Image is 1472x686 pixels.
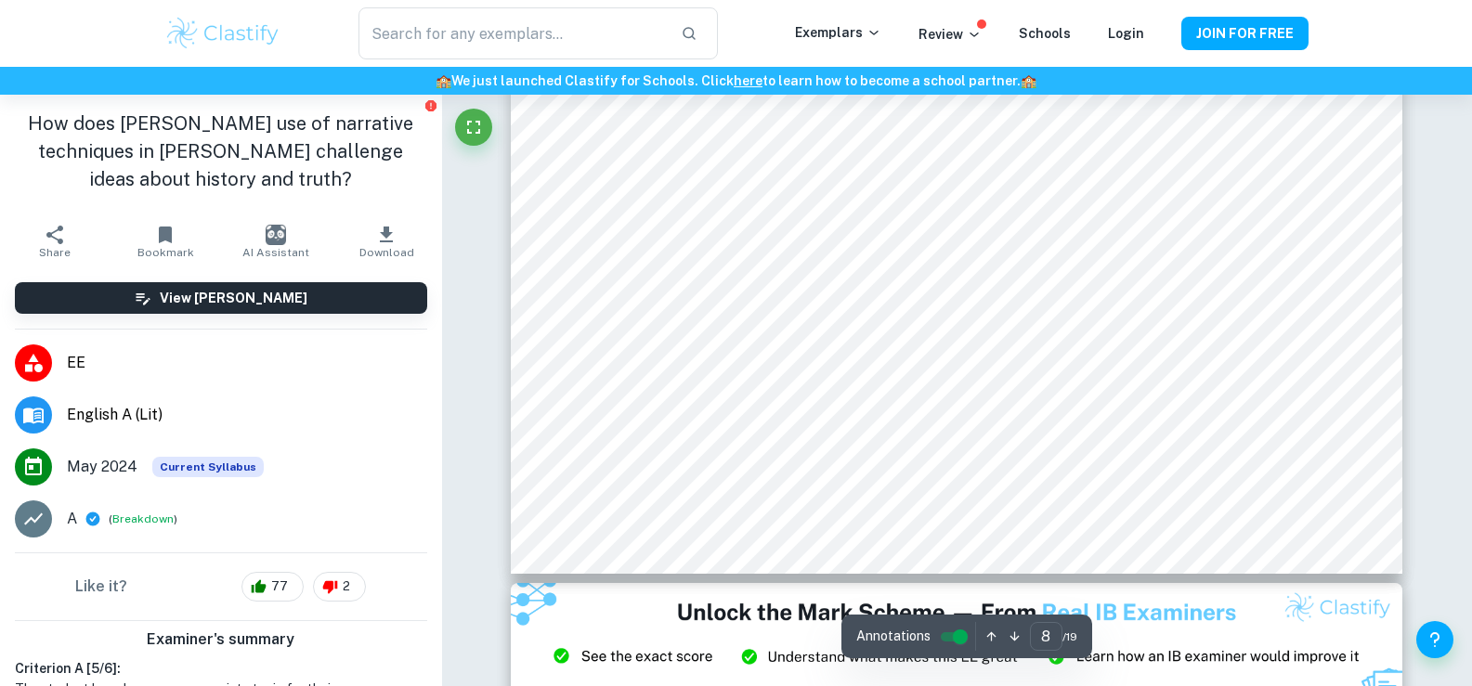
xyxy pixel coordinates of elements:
button: AI Assistant [221,215,332,267]
a: Schools [1019,26,1071,41]
span: 2 [332,577,360,596]
span: AI Assistant [242,246,309,259]
span: Annotations [856,627,931,646]
span: English A (Lit) [67,404,427,426]
h6: Examiner's summary [7,628,435,651]
span: 🏫 [436,73,451,88]
img: AI Assistant [266,225,286,245]
span: Bookmark [137,246,194,259]
h6: Like it? [75,576,127,598]
input: Search for any exemplars... [358,7,665,59]
span: Current Syllabus [152,457,264,477]
div: 2 [313,572,366,602]
img: Clastify logo [164,15,282,52]
p: Exemplars [795,22,881,43]
button: Breakdown [112,511,174,527]
span: ( ) [109,511,177,528]
div: 77 [241,572,304,602]
button: Fullscreen [455,109,492,146]
button: Help and Feedback [1416,621,1453,658]
h6: View [PERSON_NAME] [160,288,307,308]
span: 🏫 [1021,73,1036,88]
button: View [PERSON_NAME] [15,282,427,314]
span: Download [359,246,414,259]
button: Download [332,215,442,267]
h6: We just launched Clastify for Schools. Click to learn how to become a school partner. [4,71,1468,91]
button: JOIN FOR FREE [1181,17,1309,50]
span: May 2024 [67,456,137,478]
button: Report issue [424,98,438,112]
h1: How does [PERSON_NAME] use of narrative techniques in [PERSON_NAME] challenge ideas about history... [15,110,427,193]
button: Bookmark [111,215,221,267]
span: Share [39,246,71,259]
h6: Criterion A [ 5 / 6 ]: [15,658,427,679]
span: 77 [261,577,298,596]
p: A [67,508,77,530]
span: / 19 [1062,628,1077,645]
a: Login [1108,26,1144,41]
p: Review [918,24,982,45]
span: EE [67,352,427,374]
a: here [734,73,762,88]
div: This exemplar is based on the current syllabus. Feel free to refer to it for inspiration/ideas wh... [152,457,264,477]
